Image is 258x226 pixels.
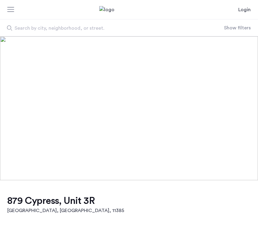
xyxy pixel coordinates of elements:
button: Show or hide filters [224,24,251,32]
a: 879 Cypress, Unit 3R[GEOGRAPHIC_DATA], [GEOGRAPHIC_DATA], 11385 [7,195,124,214]
h2: [GEOGRAPHIC_DATA], [GEOGRAPHIC_DATA] , 11385 [7,207,124,214]
h1: 879 Cypress, Unit 3R [7,195,124,207]
img: logo [99,6,159,13]
a: Login [238,6,251,13]
span: Search by city, neighborhood, or street. [15,25,194,32]
a: Cazamio Logo [99,6,159,13]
